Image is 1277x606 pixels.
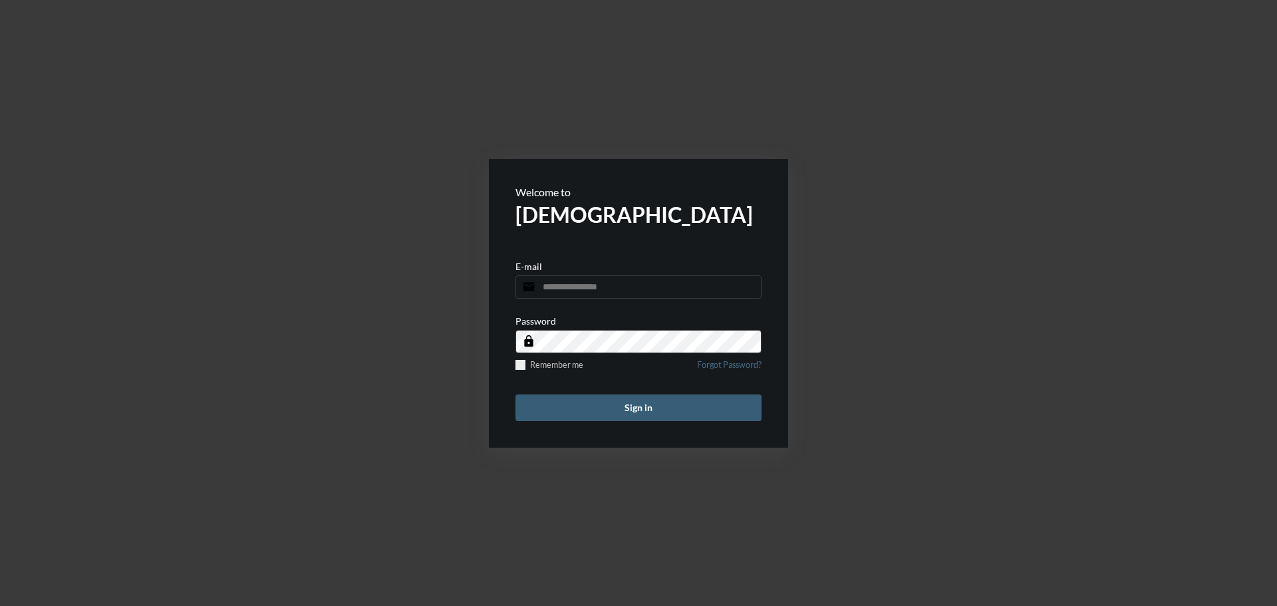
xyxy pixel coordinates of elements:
[697,360,762,378] a: Forgot Password?
[515,202,762,227] h2: [DEMOGRAPHIC_DATA]
[515,394,762,421] button: Sign in
[515,360,583,370] label: Remember me
[515,186,762,198] p: Welcome to
[515,261,542,272] p: E-mail
[515,315,556,327] p: Password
